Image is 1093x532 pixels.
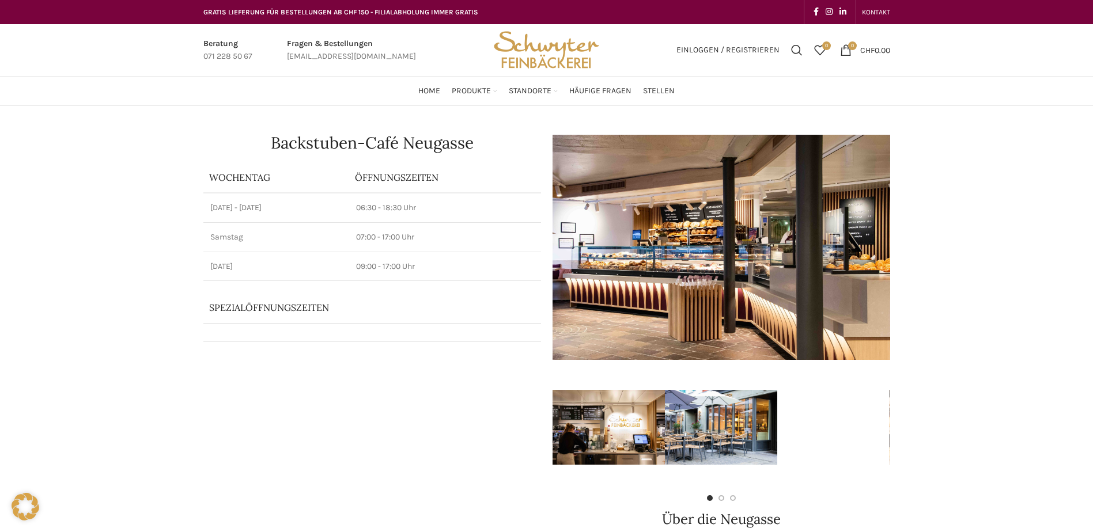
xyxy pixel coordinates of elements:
[569,79,631,102] a: Häufige Fragen
[834,39,896,62] a: 0 CHF0.00
[210,261,343,272] p: [DATE]
[671,39,785,62] a: Einloggen / Registrieren
[777,390,890,465] img: schwyter-12
[452,79,497,102] a: Produkte
[665,390,777,465] img: schwyter-61
[777,371,890,484] div: 3 / 7
[553,512,890,526] h2: Über die Neugasse
[356,231,534,243] p: 07:00 - 17:00 Uhr
[810,4,822,20] a: Facebook social link
[210,202,343,214] p: [DATE] - [DATE]
[418,79,440,102] a: Home
[553,390,665,465] img: schwyter-17
[785,39,808,62] a: Suchen
[209,171,344,184] p: Wochentag
[860,45,890,55] bdi: 0.00
[707,495,713,501] li: Go to slide 1
[287,37,416,63] a: Infobox link
[509,86,551,97] span: Standorte
[718,495,724,501] li: Go to slide 2
[808,39,831,62] div: Meine Wunschliste
[553,371,665,484] div: 1 / 7
[355,171,535,184] p: ÖFFNUNGSZEITEN
[665,371,777,484] div: 2 / 7
[856,1,896,24] div: Secondary navigation
[203,8,478,16] span: GRATIS LIEFERUNG FÜR BESTELLUNGEN AB CHF 150 - FILIALABHOLUNG IMMER GRATIS
[890,371,1002,484] div: 4 / 7
[509,79,558,102] a: Standorte
[643,86,675,97] span: Stellen
[836,4,850,20] a: Linkedin social link
[730,495,736,501] li: Go to slide 3
[848,41,857,50] span: 0
[490,24,603,76] img: Bäckerei Schwyter
[643,79,675,102] a: Stellen
[862,8,890,16] span: KONTAKT
[676,46,780,54] span: Einloggen / Registrieren
[822,41,831,50] span: 0
[569,86,631,97] span: Häufige Fragen
[452,86,491,97] span: Produkte
[890,390,1002,465] img: schwyter-10
[210,231,343,243] p: Samstag
[418,86,440,97] span: Home
[822,4,836,20] a: Instagram social link
[862,1,890,24] a: KONTAKT
[808,39,831,62] a: 0
[356,202,534,214] p: 06:30 - 18:30 Uhr
[490,44,603,54] a: Site logo
[203,135,541,151] h1: Backstuben-Café Neugasse
[860,45,875,55] span: CHF
[203,37,252,63] a: Infobox link
[356,261,534,272] p: 09:00 - 17:00 Uhr
[198,79,896,102] div: Main navigation
[209,301,503,314] p: Spezialöffnungszeiten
